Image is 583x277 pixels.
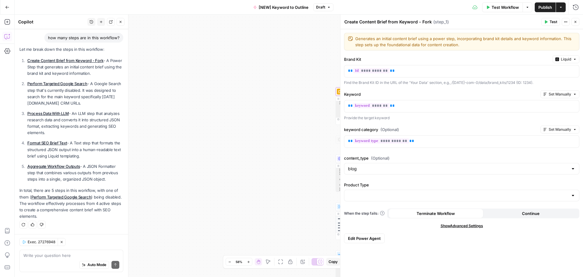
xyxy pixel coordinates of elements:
[540,90,579,98] button: Set Manually
[313,3,333,11] button: Draft
[550,19,557,25] span: Test
[344,19,432,25] textarea: Create Content Brief from Keyword - Fork
[336,188,343,189] div: 19
[492,4,519,10] span: Test Workflow
[336,179,343,184] div: 17
[336,170,343,172] div: 14
[19,46,123,53] p: Let me break down the steps in this workflow:
[336,101,343,103] div: 1
[541,18,560,26] button: Test
[483,209,578,218] button: Continue
[344,80,579,85] div: Find the Brand Kit ID in the URL of the 'Your Data' section, e.g., /[DATE]-com-0/data/brand_kits/...
[44,33,123,43] div: how many steps are in this workflow?
[250,2,312,12] button: [NEW] Keyword to Outline
[561,57,571,62] span: Liquid
[336,168,343,170] div: 13
[344,91,538,97] label: Keyword
[549,92,571,97] span: Set Manually
[348,235,381,241] span: Edit Power Agent
[27,140,123,159] p: - A Text step that formats the structured JSON output into a human-readable text brief using Liqu...
[482,2,523,12] button: Test Workflow
[236,259,242,264] span: 58%
[336,87,390,125] div: Power AgentCreate Content Brief from Keyword - ForkStep 1Output{ "Analysis":"## 1. Persona and Se...
[348,166,568,172] input: blog
[326,258,340,266] button: Copy
[18,19,86,25] div: Copilot
[316,5,325,10] span: Draft
[87,262,106,268] span: Auto Mode
[344,126,538,133] label: keyword category
[344,155,579,161] label: content_type
[535,2,556,12] button: Publish
[336,184,343,188] div: 18
[433,19,449,25] span: ( step_1 )
[549,127,571,132] span: Set Manually
[259,4,309,10] span: [NEW] Keyword to Outline
[553,55,579,63] button: Liquid
[344,115,579,121] p: Provide the target keyword
[336,172,343,174] div: 15
[27,81,123,106] p: - A Google Search step that's currently disabled. It was designed to search for the main keyword ...
[540,126,579,133] button: Set Manually
[522,210,540,216] span: Continue
[380,126,399,133] span: (Optional)
[538,4,552,10] span: Publish
[27,81,87,86] a: Perform Targeted Google Search
[355,36,575,48] textarea: Generates an initial content brief using a power step, incorporating brand kit details and keywor...
[344,211,385,216] a: When the step fails:
[27,110,123,136] p: - An LLM step that analyzes research data and converts it into structured JSON format, extracting...
[31,195,91,199] a: Perform Targeted Google Search
[27,163,123,182] p: - A JSON Formatter step that combines various outputs from previous steps into a single, organize...
[336,68,390,77] div: WorkflowSet InputsInputs
[27,164,80,169] a: Aggregate Workflow Outputs
[336,135,390,144] div: Google SearchPerform Targeted Google SearchStep 5
[19,187,123,220] p: In total, there are 5 steps in this workflow, with one of them ( ) being disabled. The workflow e...
[336,189,343,195] div: 20
[79,261,109,269] button: Auto Mode
[27,140,67,145] a: Format SEO Brief Text
[344,234,385,243] button: Edit Power Agent
[28,239,55,245] span: Exec. 27276948
[417,210,455,216] span: Terminate Workflow
[27,57,123,77] p: - A Power Step that generates an initial content brief using the brand kit and keyword information.
[371,155,390,161] span: (Optional)
[344,182,579,188] label: Product Type
[19,238,58,246] button: Exec. 27276948
[336,173,343,178] div: 16
[441,223,483,229] span: Show Advanced Settings
[344,56,550,62] label: Brand Kit
[27,111,69,116] a: Process Data With LLM
[27,58,104,63] a: Create Content Brief from Keyword - Fork
[336,154,390,192] div: LLM · GPT-4.1Process Data With LLMStep 2Output "risk register", "opportunity management" ], "aio_...
[329,259,338,265] span: Copy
